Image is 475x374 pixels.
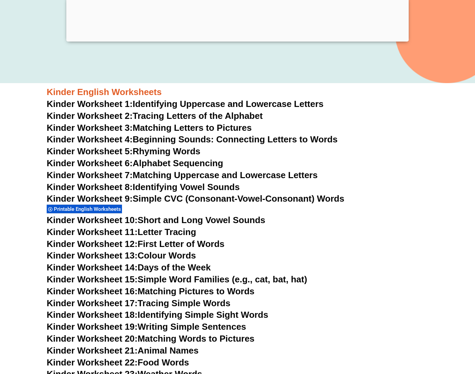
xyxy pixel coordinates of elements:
[47,345,199,356] a: Kinder Worksheet 21:Animal Names
[47,87,428,98] h3: Kinder English Worksheets
[47,250,196,261] a: Kinder Worksheet 13:Colour Words
[47,274,307,284] a: Kinder Worksheet 15:Simple Word Families (e.g., cat, bat, hat)
[47,286,138,296] span: Kinder Worksheet 16:
[47,227,138,237] span: Kinder Worksheet 11:
[47,262,138,272] span: Kinder Worksheet 14:
[47,182,133,192] span: Kinder Worksheet 8:
[47,298,230,308] a: Kinder Worksheet 17:Tracing Simple Words
[47,134,338,144] a: Kinder Worksheet 4:Beginning Sounds: Connecting Letters to Words
[47,239,138,249] span: Kinder Worksheet 12:
[47,310,268,320] a: Kinder Worksheet 18:Identifying Simple Sight Words
[47,111,133,121] span: Kinder Worksheet 2:
[47,310,138,320] span: Kinder Worksheet 18:
[47,215,138,225] span: Kinder Worksheet 10:
[47,262,211,272] a: Kinder Worksheet 14:Days of the Week
[47,123,133,133] span: Kinder Worksheet 3:
[47,170,318,180] a: Kinder Worksheet 7:Matching Uppercase and Lowercase Letters
[47,357,138,368] span: Kinder Worksheet 22:
[47,357,189,368] a: Kinder Worksheet 22:Food Words
[47,298,138,308] span: Kinder Worksheet 17:
[47,146,200,156] a: Kinder Worksheet 5:Rhyming Words
[47,134,133,144] span: Kinder Worksheet 4:
[47,239,225,249] a: Kinder Worksheet 12:First Letter of Words
[47,215,265,225] a: Kinder Worksheet 10:Short and Long Vowel Sounds
[47,322,246,332] a: Kinder Worksheet 19:Writing Simple Sentences
[54,206,123,212] span: Printable English Worksheets
[47,99,133,109] span: Kinder Worksheet 1:
[47,193,133,204] span: Kinder Worksheet 9:
[358,297,475,374] iframe: Chat Widget
[47,170,133,180] span: Kinder Worksheet 7:
[47,123,252,133] a: Kinder Worksheet 3:Matching Letters to Pictures
[47,333,255,344] a: Kinder Worksheet 20:Matching Words to Pictures
[47,333,138,344] span: Kinder Worksheet 20:
[47,322,138,332] span: Kinder Worksheet 19:
[47,146,133,156] span: Kinder Worksheet 5:
[47,193,344,204] a: Kinder Worksheet 9:Simple CVC (Consonant-Vowel-Consonant) Words
[47,345,138,356] span: Kinder Worksheet 21:
[47,182,240,192] a: Kinder Worksheet 8:Identifying Vowel Sounds
[47,99,324,109] a: Kinder Worksheet 1:Identifying Uppercase and Lowercase Letters
[47,250,138,261] span: Kinder Worksheet 13:
[47,286,255,296] a: Kinder Worksheet 16:Matching Pictures to Words
[47,274,138,284] span: Kinder Worksheet 15:
[47,158,133,168] span: Kinder Worksheet 6:
[47,227,196,237] a: Kinder Worksheet 11:Letter Tracing
[47,158,223,168] a: Kinder Worksheet 6:Alphabet Sequencing
[47,204,122,214] div: Printable English Worksheets
[47,111,263,121] a: Kinder Worksheet 2:Tracing Letters of the Alphabet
